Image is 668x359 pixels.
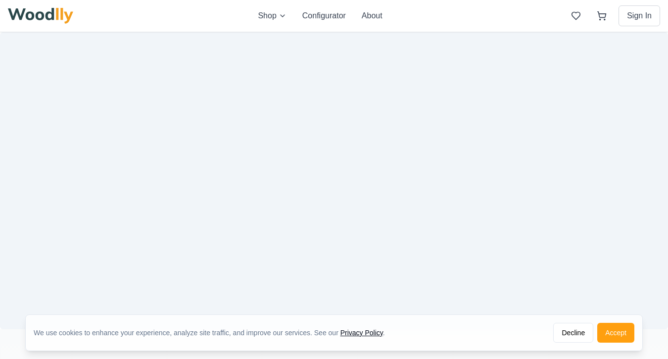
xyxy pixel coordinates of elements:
[302,10,346,22] button: Configurator
[362,10,382,22] button: About
[553,323,593,343] button: Decline
[8,8,73,24] img: Woodlly
[619,5,660,26] button: Sign In
[34,328,393,338] div: We use cookies to enhance your experience, analyze site traffic, and improve our services. See our .
[340,329,383,337] a: Privacy Policy
[597,323,634,343] button: Accept
[258,10,286,22] button: Shop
